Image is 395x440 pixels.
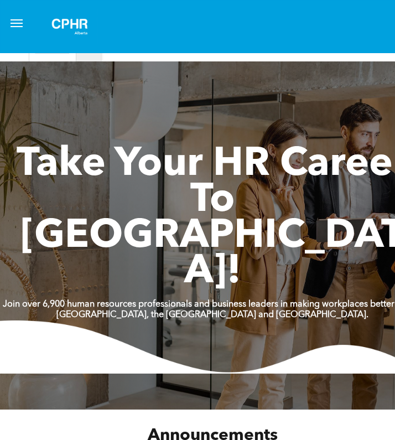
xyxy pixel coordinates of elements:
img: A white background with a few lines on it [42,9,97,44]
button: menu [6,12,28,34]
strong: [GEOGRAPHIC_DATA], the [GEOGRAPHIC_DATA] and [GEOGRAPHIC_DATA]. [56,310,368,319]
